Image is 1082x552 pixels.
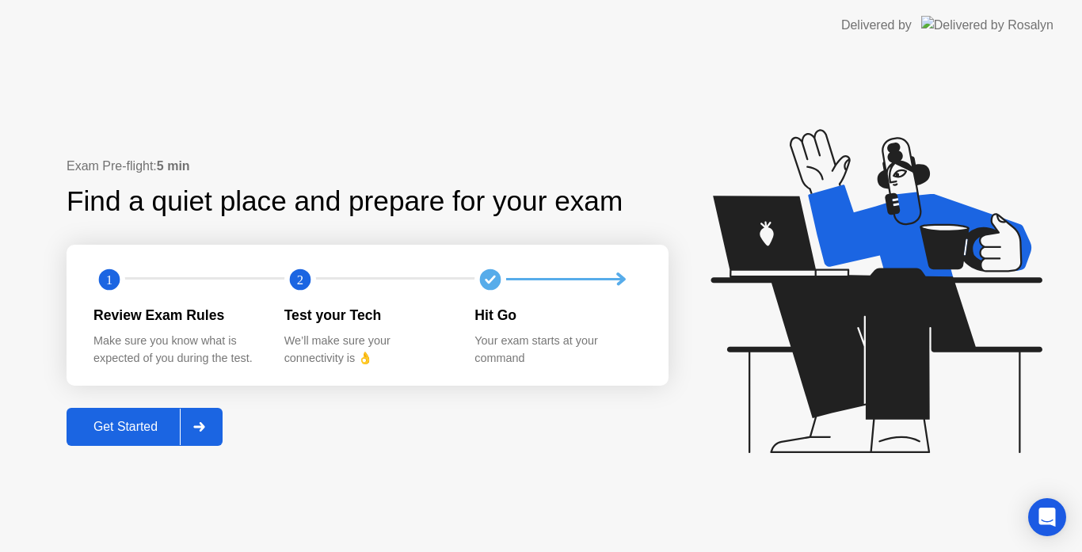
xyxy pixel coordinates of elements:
[93,333,259,367] div: Make sure you know what is expected of you during the test.
[297,272,303,287] text: 2
[284,305,450,325] div: Test your Tech
[474,333,640,367] div: Your exam starts at your command
[106,272,112,287] text: 1
[93,305,259,325] div: Review Exam Rules
[157,159,190,173] b: 5 min
[71,420,180,434] div: Get Started
[474,305,640,325] div: Hit Go
[921,16,1053,34] img: Delivered by Rosalyn
[284,333,450,367] div: We’ll make sure your connectivity is 👌
[1028,498,1066,536] div: Open Intercom Messenger
[67,157,669,176] div: Exam Pre-flight:
[67,408,223,446] button: Get Started
[67,181,625,223] div: Find a quiet place and prepare for your exam
[841,16,912,35] div: Delivered by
